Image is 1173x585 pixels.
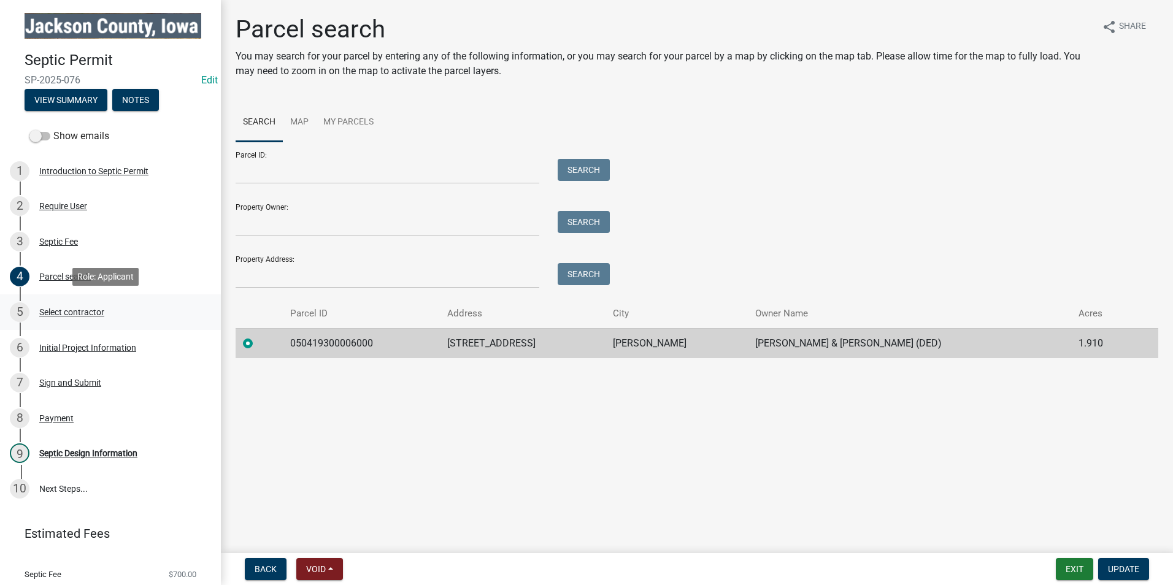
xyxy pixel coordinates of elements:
div: Sign and Submit [39,378,101,387]
span: $700.00 [169,570,196,578]
button: Search [558,263,610,285]
wm-modal-confirm: Edit Application Number [201,74,218,86]
div: Introduction to Septic Permit [39,167,148,175]
button: Search [558,159,610,181]
h4: Septic Permit [25,52,211,69]
div: 10 [10,479,29,499]
td: 050419300006000 [283,328,440,358]
td: 1.910 [1071,328,1134,358]
th: Acres [1071,299,1134,328]
div: Initial Project Information [39,343,136,352]
td: [PERSON_NAME] [606,328,748,358]
span: Void [306,564,326,574]
img: Jackson County, Iowa [25,13,201,39]
button: Update [1098,558,1149,580]
button: Search [558,211,610,233]
div: Select contractor [39,308,104,316]
td: [PERSON_NAME] & [PERSON_NAME] (DED) [748,328,1072,358]
a: Estimated Fees [10,521,201,546]
span: SP-2025-076 [25,74,196,86]
span: Update [1108,564,1139,574]
button: Void [296,558,343,580]
a: Map [283,103,316,142]
a: Edit [201,74,218,86]
div: 5 [10,302,29,322]
th: City [606,299,748,328]
span: Septic Fee [25,570,61,578]
label: Show emails [29,129,109,143]
div: 2 [10,196,29,216]
div: 4 [10,267,29,286]
p: You may search for your parcel by entering any of the following information, or you may search fo... [236,49,1092,78]
div: 3 [10,232,29,251]
th: Parcel ID [283,299,440,328]
div: Require User [39,202,87,210]
button: Back [245,558,287,580]
a: My Parcels [316,103,381,142]
div: 8 [10,408,29,428]
td: [STREET_ADDRESS] [440,328,606,358]
button: Exit [1056,558,1093,580]
wm-modal-confirm: Notes [112,96,159,105]
th: Address [440,299,606,328]
wm-modal-confirm: Summary [25,96,107,105]
a: Search [236,103,283,142]
div: 1 [10,161,29,181]
span: Back [255,564,277,574]
button: shareShare [1092,15,1156,39]
div: Parcel search [39,272,91,281]
h1: Parcel search [236,15,1092,44]
button: View Summary [25,89,107,111]
div: 9 [10,443,29,463]
div: 7 [10,373,29,392]
button: Notes [112,89,159,111]
div: Septic Design Information [39,449,137,457]
div: 6 [10,338,29,357]
div: Role: Applicant [72,268,139,286]
i: share [1102,20,1117,34]
div: Payment [39,414,74,422]
th: Owner Name [748,299,1072,328]
span: Share [1119,20,1146,34]
div: Septic Fee [39,237,78,246]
